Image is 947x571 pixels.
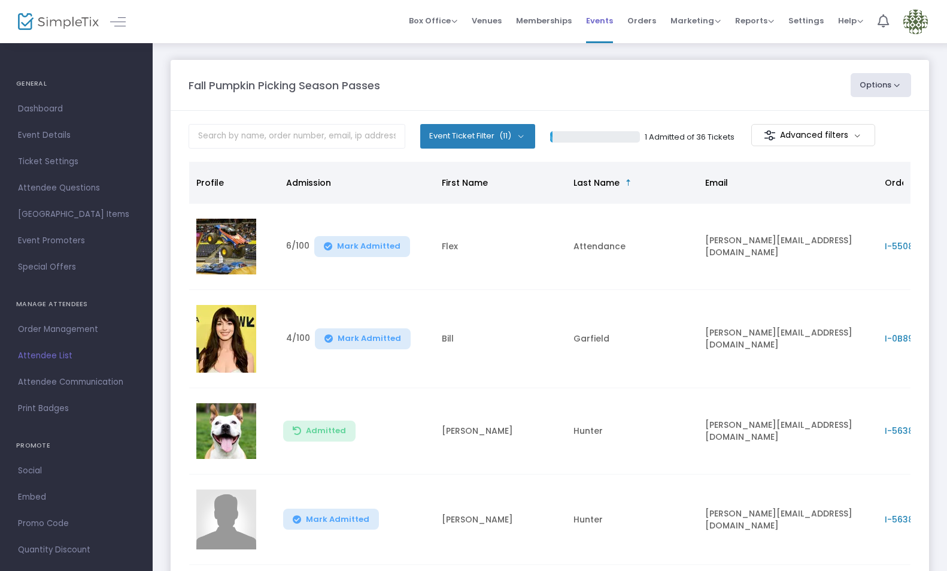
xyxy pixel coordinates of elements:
span: Box Office [409,15,457,26]
img: Attendee Profile Image [196,490,256,549]
img: Attendee profile image [196,219,256,274]
td: Flex [435,204,566,290]
span: Promo Code [18,516,135,531]
span: Order ID [885,177,921,189]
span: Print Badges [18,401,135,416]
span: Help [838,15,863,26]
td: Attendance [566,204,698,290]
span: Email [705,177,728,189]
span: (11) [499,131,511,141]
span: Mark Admitted [338,334,401,343]
span: Admission [286,177,331,189]
span: 4/100 [286,332,310,349]
button: Mark Admitted [283,509,379,530]
span: [GEOGRAPHIC_DATA] Items [18,207,135,222]
m-panel-title: Fall Pumpkin Picking Season Passes [189,77,380,93]
m-button: Advanced filters [751,124,875,146]
span: I-5638DF80-2 [885,425,945,437]
img: Attendee profile image [196,305,256,373]
button: Mark Admitted [315,328,411,349]
td: [PERSON_NAME][EMAIL_ADDRESS][DOMAIN_NAME] [698,204,878,290]
td: [PERSON_NAME][EMAIL_ADDRESS][DOMAIN_NAME] [698,388,878,475]
button: Mark Admitted [314,236,410,257]
button: Admitted [283,421,356,442]
span: Embed [18,490,135,505]
td: Hunter [566,388,698,475]
span: Ticket Settings [18,154,135,170]
td: Bill [435,290,566,388]
span: Mark Admitted [337,241,400,251]
td: [PERSON_NAME][EMAIL_ADDRESS][DOMAIN_NAME] [698,290,878,388]
span: Settings [788,5,824,36]
h4: MANAGE ATTENDEES [16,292,136,316]
span: I-5638DF80-2 [885,513,945,525]
span: Marketing [670,15,721,26]
h4: PROMOTE [16,434,136,458]
th: Profile [189,162,279,204]
p: 1 Admitted of 36 Tickets [645,131,734,143]
span: Dashboard [18,101,135,117]
span: Event Promoters [18,233,135,249]
span: Last Name [573,177,620,189]
span: Attendee List [18,348,135,364]
button: Options [851,73,912,97]
span: Social [18,463,135,479]
span: Quantity Discount [18,542,135,558]
span: Attendee Communication [18,374,135,390]
span: 6/100 [286,240,309,257]
button: Event Ticket Filter(11) [420,124,535,148]
span: Special Offers [18,259,135,275]
img: filter [764,129,776,141]
span: Event Details [18,128,135,143]
span: Reports [735,15,774,26]
span: First Name [442,177,488,189]
span: Attendee Questions [18,180,135,196]
span: I-0B898967-3 [885,333,945,345]
span: Order Management [18,322,135,337]
input: Search by name, order number, email, ip address [189,124,405,149]
span: Orders [627,5,656,36]
td: [PERSON_NAME] [435,388,566,475]
span: Venues [472,5,502,36]
td: [PERSON_NAME] [435,475,566,565]
span: Sortable [624,178,633,188]
td: [PERSON_NAME][EMAIL_ADDRESS][DOMAIN_NAME] [698,475,878,565]
span: Admitted [306,426,346,436]
span: Memberships [516,5,572,36]
span: Mark Admitted [306,515,369,524]
td: Hunter [566,475,698,565]
img: Attendee profile image [196,403,256,459]
h4: GENERAL [16,72,136,96]
td: Garfield [566,290,698,388]
span: I-5508BB37-2 [885,240,945,252]
span: Events [586,5,613,36]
